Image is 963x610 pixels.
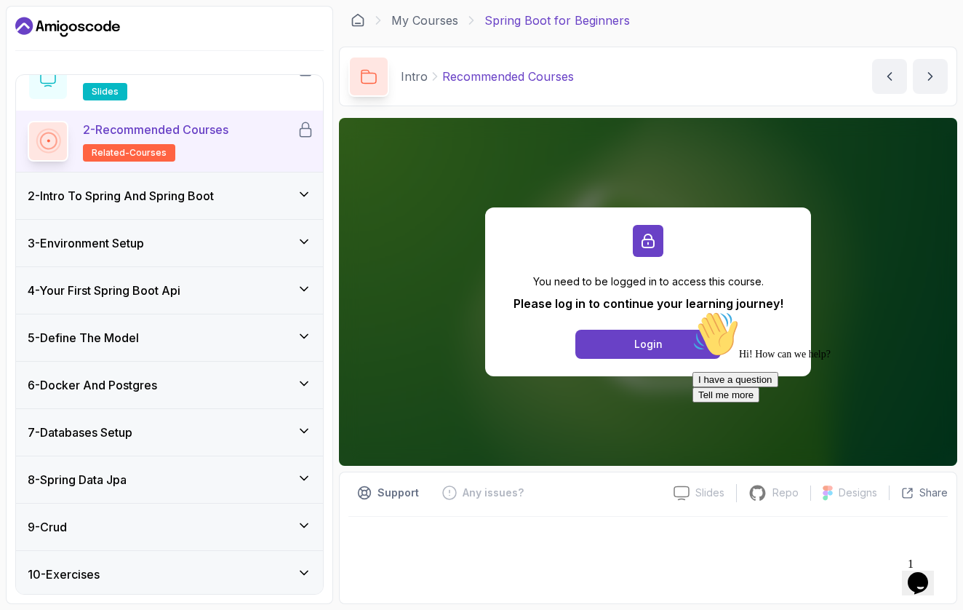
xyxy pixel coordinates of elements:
a: Dashboard [15,15,120,39]
button: I have a question [6,67,92,82]
div: 👋Hi! How can we help?I have a questionTell me more [6,6,268,98]
button: 10-Exercises [16,551,323,598]
iframe: chat widget [687,305,948,544]
a: Dashboard [351,13,365,28]
p: Please log in to continue your learning journey! [514,295,783,312]
h3: 7 - Databases Setup [28,424,132,441]
iframe: chat widget [902,552,948,595]
span: Hi! How can we help? [6,44,144,55]
p: Any issues? [463,486,524,500]
button: 3-Environment Setup [16,220,323,266]
p: Support [377,486,419,500]
button: Tell me more [6,82,73,98]
button: 7-Databases Setup [16,409,323,456]
h3: 5 - Define The Model [28,329,139,346]
button: 2-Intro To Spring And Spring Boot [16,173,323,219]
img: :wave: [6,6,52,52]
a: My Courses [391,12,458,29]
h3: 2 - Intro To Spring And Spring Boot [28,187,214,205]
button: previous content [872,59,907,94]
button: next content [913,59,948,94]
button: 5-Define The Model [16,314,323,361]
h3: 8 - Spring Data Jpa [28,471,127,488]
button: 2-Recommended Coursesrelated-courses [28,121,311,162]
button: Login [575,330,721,359]
h3: 4 - Your First Spring Boot Api [28,282,180,299]
span: related-courses [92,147,167,159]
p: You need to be logged in to access this course. [514,274,783,289]
p: 2 - Recommended Courses [83,121,228,138]
p: Intro [401,68,428,85]
p: Recommended Courses [442,68,574,85]
p: Spring Boot for Beginners [484,12,630,29]
div: Login [634,337,663,352]
button: 1-Slidesslides [28,60,311,100]
h3: 3 - Environment Setup [28,234,144,252]
button: 9-Crud [16,504,323,550]
button: 4-Your First Spring Boot Api [16,267,323,314]
h3: 10 - Exercises [28,566,100,583]
span: slides [92,86,119,98]
h3: 6 - Docker And Postgres [28,376,157,394]
button: 8-Spring Data Jpa [16,456,323,503]
button: Support button [348,481,428,504]
h3: 9 - Crud [28,518,67,536]
button: 6-Docker And Postgres [16,362,323,408]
